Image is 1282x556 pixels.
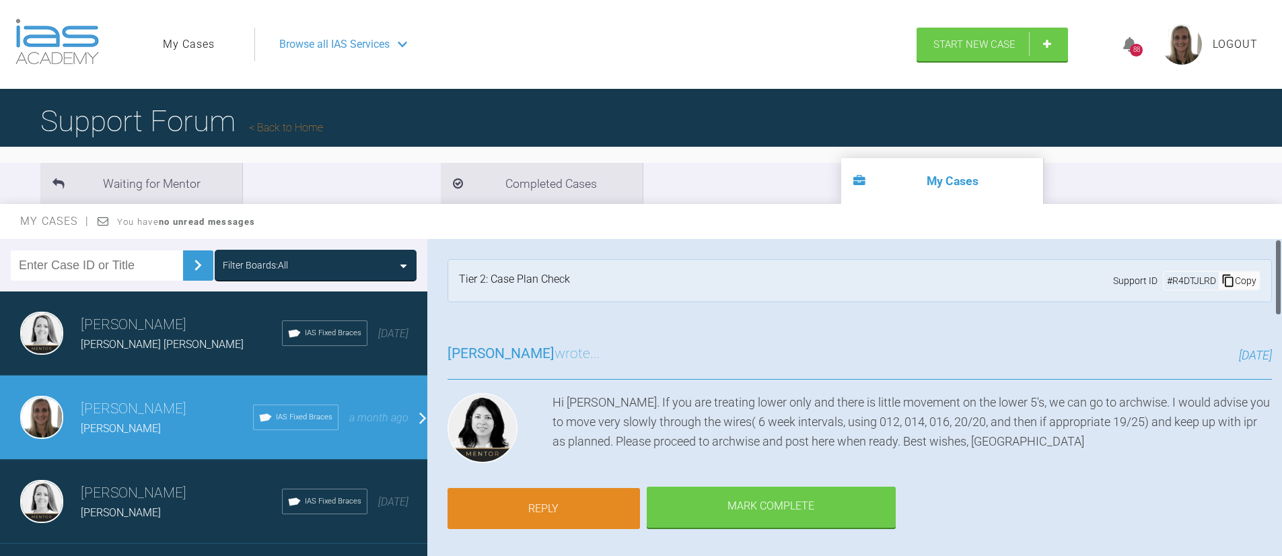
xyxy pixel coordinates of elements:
a: Back to Home [249,121,323,134]
a: Start New Case [917,28,1068,61]
span: [PERSON_NAME] [81,422,161,435]
img: Hooria Olsen [448,393,518,463]
span: [DATE] [1239,348,1272,362]
input: Enter Case ID or Title [11,250,183,281]
span: You have [117,217,255,227]
span: [PERSON_NAME] [448,345,555,361]
li: Completed Cases [441,163,643,204]
span: Start New Case [933,38,1016,50]
strong: no unread messages [159,217,255,227]
div: Filter Boards: All [223,258,288,273]
img: logo-light.3e3ef733.png [15,19,99,65]
h3: [PERSON_NAME] [81,314,282,337]
div: Copy [1219,272,1259,289]
a: My Cases [163,36,215,53]
span: [DATE] [378,327,408,340]
span: [PERSON_NAME] [81,506,161,519]
img: profile.png [1162,24,1202,65]
div: Hi [PERSON_NAME]. If you are treating lower only and there is little movement on the lower 5's, w... [553,393,1272,468]
span: Browse all IAS Services [279,36,390,53]
span: IAS Fixed Braces [305,327,361,339]
a: Reply [448,488,640,530]
h3: [PERSON_NAME] [81,482,282,505]
span: IAS Fixed Braces [276,411,332,423]
span: Support ID [1113,273,1158,288]
span: a month ago [349,411,408,424]
a: Logout [1213,36,1258,53]
div: # R4DTJLRD [1164,273,1219,288]
h3: wrote... [448,343,600,366]
span: My Cases [20,215,90,228]
h1: Support Forum [40,98,323,145]
img: chevronRight.28bd32b0.svg [187,254,209,276]
div: 88 [1130,44,1143,57]
img: Marie Thogersen [20,396,63,439]
div: Mark Complete [647,487,896,528]
span: [PERSON_NAME] [PERSON_NAME] [81,338,244,351]
span: [DATE] [378,495,408,508]
li: My Cases [841,158,1043,204]
h3: [PERSON_NAME] [81,398,253,421]
div: Tier 2: Case Plan Check [459,271,570,291]
li: Waiting for Mentor [40,163,242,204]
img: Emma Dougherty [20,312,63,355]
img: Emma Dougherty [20,480,63,523]
span: IAS Fixed Braces [305,495,361,508]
